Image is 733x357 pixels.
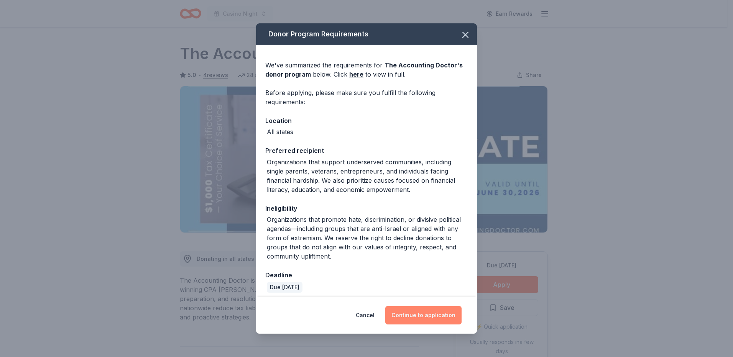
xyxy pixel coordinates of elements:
[265,270,468,280] div: Deadline
[267,282,302,293] div: Due [DATE]
[265,116,468,126] div: Location
[267,215,468,261] div: Organizations that promote hate, discrimination, or divisive political agendas—including groups t...
[356,306,375,324] button: Cancel
[265,146,468,156] div: Preferred recipient
[265,203,468,213] div: Ineligibility
[267,127,293,136] div: All states
[265,61,468,79] div: We've summarized the requirements for below. Click to view in full.
[385,306,462,324] button: Continue to application
[256,23,477,45] div: Donor Program Requirements
[265,88,468,106] div: Before applying, please make sure you fulfill the following requirements:
[349,70,363,79] a: here
[267,157,468,194] div: Organizations that support underserved communities, including single parents, veterans, entrepren...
